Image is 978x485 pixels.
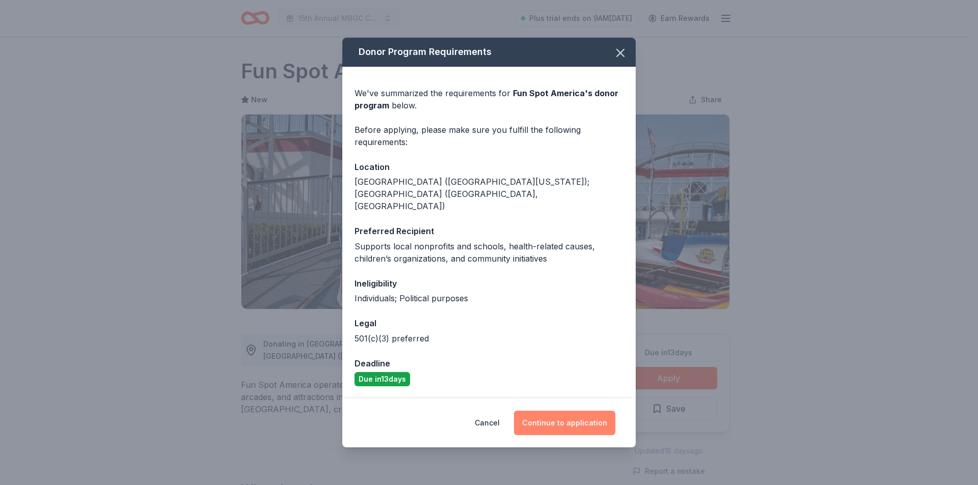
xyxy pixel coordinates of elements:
[355,372,410,386] div: Due in 13 days
[475,411,500,435] button: Cancel
[355,240,623,265] div: Supports local nonprofits and schools, health-related causes, children’s organizations, and commu...
[355,277,623,290] div: Ineligibility
[342,38,636,67] div: Donor Program Requirements
[355,87,623,111] div: We've summarized the requirements for below.
[514,411,615,435] button: Continue to application
[355,124,623,148] div: Before applying, please make sure you fulfill the following requirements:
[355,317,623,330] div: Legal
[355,160,623,174] div: Location
[355,292,623,304] div: Individuals; Political purposes
[355,176,623,212] div: [GEOGRAPHIC_DATA] ([GEOGRAPHIC_DATA][US_STATE]); [GEOGRAPHIC_DATA] ([GEOGRAPHIC_DATA], [GEOGRAPHI...
[355,332,623,345] div: 501(c)(3) preferred
[355,357,623,370] div: Deadline
[355,224,623,238] div: Preferred Recipient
